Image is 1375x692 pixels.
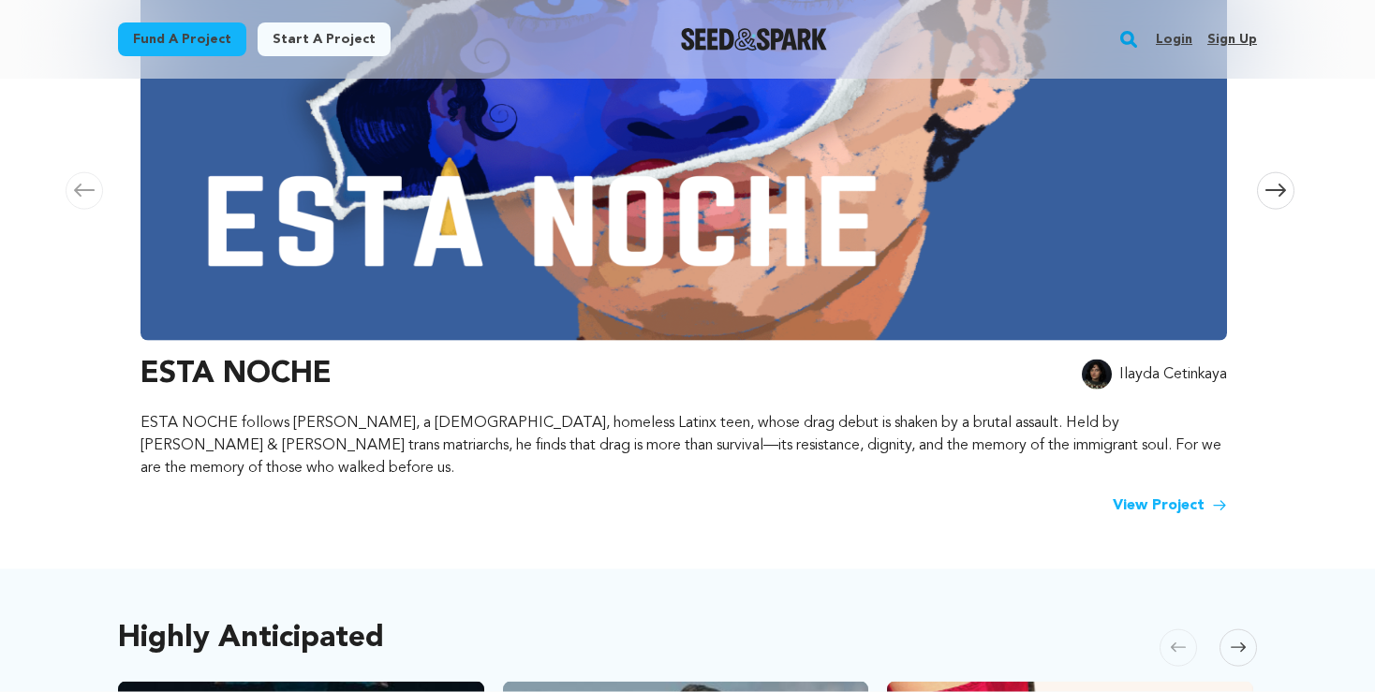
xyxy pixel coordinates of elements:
[118,626,384,652] h2: Highly Anticipated
[1082,360,1112,390] img: 2560246e7f205256.jpg
[118,22,246,56] a: Fund a project
[258,22,391,56] a: Start a project
[140,352,332,397] h3: ESTA NOCHE
[1113,494,1227,517] a: View Project
[1207,24,1257,54] a: Sign up
[681,28,828,51] a: Seed&Spark Homepage
[140,412,1227,479] p: ESTA NOCHE follows [PERSON_NAME], a [DEMOGRAPHIC_DATA], homeless Latinx teen, whose drag debut is...
[1119,363,1227,386] p: Ilayda Cetinkaya
[681,28,828,51] img: Seed&Spark Logo Dark Mode
[1156,24,1192,54] a: Login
